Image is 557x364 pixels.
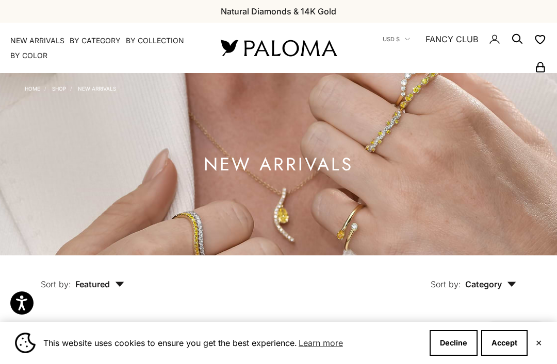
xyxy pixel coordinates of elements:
nav: Breadcrumb [25,83,116,92]
a: NEW ARRIVALS [78,85,116,92]
button: Close [535,340,542,346]
button: Sort by: Featured [17,255,148,299]
a: Learn more [297,335,345,351]
span: This website uses cookies to ensure you get the best experience. [43,335,421,351]
a: FANCY CLUB [425,32,478,46]
button: Sort by: Category [407,255,540,299]
span: Category [465,279,516,289]
summary: By Color [10,50,47,61]
h1: NEW ARRIVALS [204,158,353,171]
button: Decline [430,330,478,356]
span: Sort by: [431,279,461,289]
a: Home [25,85,40,92]
img: Cookie banner [15,333,36,353]
summary: By Collection [126,36,184,46]
a: NEW ARRIVALS [10,36,64,46]
span: Featured [75,279,124,289]
nav: Primary navigation [10,36,196,61]
a: Shop [52,85,66,92]
span: USD $ [383,34,400,44]
button: Accept [481,330,528,356]
button: USD $ [383,34,410,44]
span: Sort by: [41,279,71,289]
p: Natural Diamonds & 14K Gold [221,5,336,18]
nav: Secondary navigation [361,23,547,73]
summary: By Category [70,36,121,46]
